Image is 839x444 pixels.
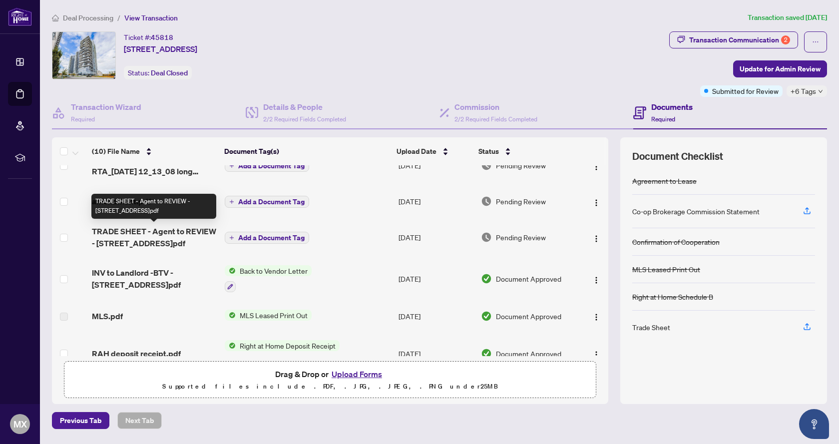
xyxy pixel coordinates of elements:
img: Document Status [481,196,492,207]
span: Document Approved [496,273,561,284]
div: Transaction Communication [689,32,790,48]
span: ellipsis [812,38,819,45]
span: Required [651,115,675,123]
th: Document Tag(s) [220,137,393,165]
span: Add a Document Tag [238,234,305,241]
button: Upload Forms [329,368,385,381]
img: Document Status [481,232,492,243]
img: Document Status [481,348,492,359]
span: INV to Landlord -BTV - [STREET_ADDRESS]pdf [92,267,217,291]
img: Status Icon [225,265,236,276]
div: Ticket #: [124,31,173,43]
span: 2/2 Required Fields Completed [454,115,537,123]
div: TRADE SHEET - Agent to REVIEW - [STREET_ADDRESS]pdf [91,194,216,219]
p: Supported files include .PDF, .JPG, .JPEG, .PNG under 25 MB [70,381,590,393]
span: home [52,14,59,21]
span: Previous Tab [60,413,101,429]
div: 2 [781,35,790,44]
td: [DATE] [395,300,476,332]
span: Drag & Drop or [275,368,385,381]
span: Document Checklist [632,149,723,163]
img: Logo [592,235,600,243]
span: Upload Date [397,146,436,157]
div: Status: [124,66,192,79]
img: Status Icon [225,310,236,321]
th: (10) File Name [88,137,220,165]
span: 45818 [151,33,173,42]
img: Logo [592,199,600,207]
td: [DATE] [395,217,476,257]
img: Document Status [481,311,492,322]
button: Logo [588,308,604,324]
span: Document Approved [496,348,561,359]
span: MLS.pdf [92,310,123,322]
span: Drag & Drop orUpload FormsSupported files include .PDF, .JPG, .JPEG, .PNG under25MB [64,362,596,399]
div: Agreement to Lease [632,175,697,186]
div: MLS Leased Print Out [632,264,700,275]
span: View Transaction [124,13,178,22]
button: Status IconRight at Home Deposit Receipt [225,340,340,367]
img: Logo [592,163,600,171]
button: Transaction Communication2 [669,31,798,48]
span: Status [478,146,499,157]
td: [DATE] [395,332,476,375]
span: TRADE SHEET - Agent to REVIEW - [STREET_ADDRESS]pdf [92,225,217,249]
td: [DATE] [395,145,476,185]
span: [STREET_ADDRESS] [124,43,197,55]
div: Co-op Brokerage Commission Statement [632,206,760,217]
td: [DATE] [395,257,476,300]
img: Logo [592,276,600,284]
img: IMG-E12297142_1.jpg [52,32,115,79]
span: plus [229,235,234,240]
img: Document Status [481,160,492,171]
img: Logo [592,351,600,359]
td: [DATE] [395,185,476,217]
button: Logo [588,157,604,173]
button: Add a Document Tag [225,159,309,172]
span: Submitted for Review [712,85,779,96]
button: Status IconMLS Leased Print Out [225,310,312,321]
span: Required [71,115,95,123]
button: Add a Document Tag [225,231,309,244]
article: Transaction saved [DATE] [748,12,827,23]
button: Open asap [799,409,829,439]
li: / [117,12,120,23]
span: down [818,89,823,94]
img: Document Status [481,273,492,284]
span: MLS Leased Print Out [236,310,312,321]
button: Add a Document Tag [225,196,309,208]
button: Status IconBack to Vendor Letter [225,265,312,292]
button: Add a Document Tag [225,232,309,244]
div: Confirmation of Cooperation [632,236,720,247]
h4: Transaction Wizard [71,101,141,113]
span: MX [13,417,27,431]
img: Status Icon [225,340,236,351]
h4: Documents [651,101,693,113]
img: logo [8,7,32,26]
span: RAH deposit receipt.pdf [92,348,181,360]
button: Logo [588,346,604,362]
div: Right at Home Schedule B [632,291,713,302]
th: Status [474,137,576,165]
button: Logo [588,229,604,245]
span: 225 Village Green Square 2704 RTA_[DATE] 12_13_08 long form.pdf [92,153,217,177]
span: plus [229,199,234,204]
button: Logo [588,193,604,209]
span: Right at Home Deposit Receipt [236,340,340,351]
button: Logo [588,271,604,287]
h4: Details & People [263,101,346,113]
span: Deal Processing [63,13,113,22]
span: Back to Vendor Letter [236,265,312,276]
button: Add a Document Tag [225,195,309,208]
div: Trade Sheet [632,322,670,333]
span: Document Approved [496,311,561,322]
img: Logo [592,313,600,321]
span: Add a Document Tag [238,162,305,169]
span: 2/2 Required Fields Completed [263,115,346,123]
span: (10) File Name [92,146,140,157]
th: Upload Date [393,137,474,165]
button: Previous Tab [52,412,109,429]
span: Pending Review [496,196,546,207]
span: Add a Document Tag [238,198,305,205]
button: Update for Admin Review [733,60,827,77]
